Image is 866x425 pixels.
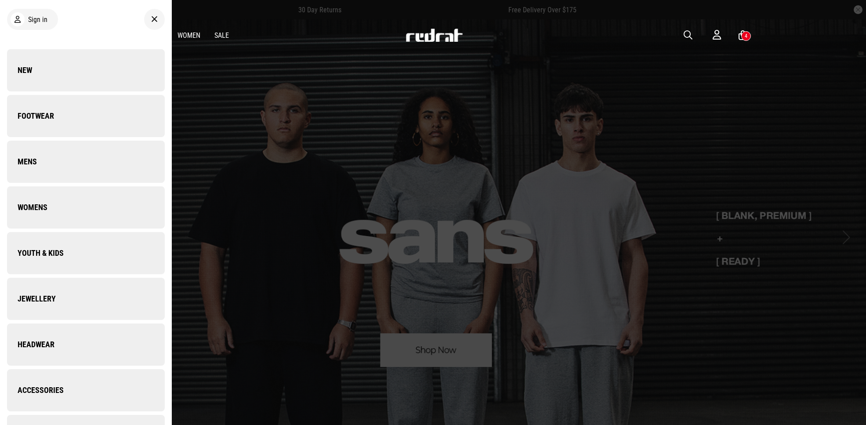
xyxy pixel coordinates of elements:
a: Headwear Company [7,323,165,366]
a: Footwear Company [7,95,165,137]
span: Sign in [28,15,47,24]
img: Company [86,259,164,338]
a: Womens Company [7,186,165,229]
a: Sale [214,31,229,40]
span: Womens [7,202,47,213]
span: Mens [7,156,37,167]
div: 4 [745,33,747,39]
a: Women [178,31,200,40]
img: Company [86,214,164,292]
span: Accessories [7,385,64,396]
span: New [7,65,32,76]
a: Youth & Kids Company [7,232,165,274]
img: Company [86,168,164,247]
img: Redrat logo [405,29,463,42]
a: Mens Company [7,141,165,183]
span: Footwear [7,111,54,121]
img: Company [86,122,164,201]
span: Headwear [7,339,54,350]
img: Company [86,305,164,384]
img: Company [86,76,164,155]
a: Accessories Company [7,369,165,411]
span: Youth & Kids [7,248,64,258]
a: 4 [739,31,747,40]
a: New Company [7,49,165,91]
a: Jewellery Company [7,278,165,320]
span: Jewellery [7,294,56,304]
img: Company [86,31,164,109]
